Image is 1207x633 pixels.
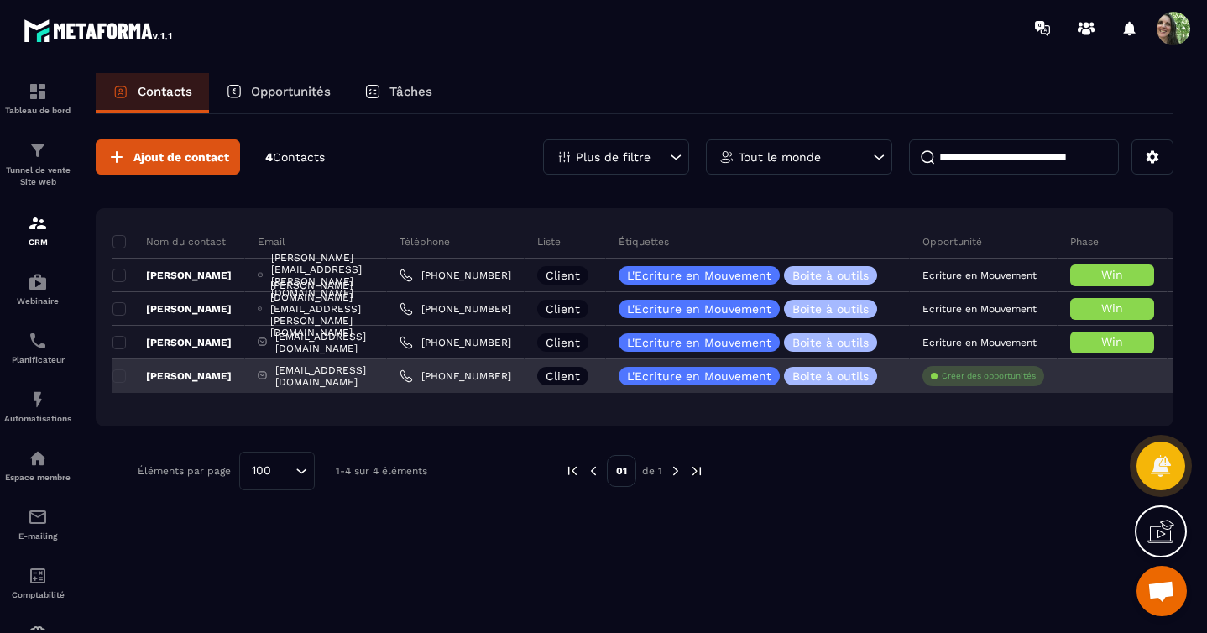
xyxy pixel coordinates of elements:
[400,235,450,248] p: Téléphone
[209,73,347,113] a: Opportunités
[138,84,192,99] p: Contacts
[277,462,291,480] input: Search for option
[942,370,1036,382] p: Créer des opportunités
[273,150,325,164] span: Contacts
[28,390,48,410] img: automations
[246,462,277,480] span: 100
[28,331,48,351] img: scheduler
[4,377,71,436] a: automationsautomationsAutomatisations
[1101,335,1123,348] span: Win
[689,463,704,479] img: next
[4,531,71,541] p: E-mailing
[336,465,427,477] p: 1-4 sur 4 éléments
[627,303,771,315] p: L'Ecriture en Mouvement
[4,473,71,482] p: Espace membre
[4,238,71,247] p: CRM
[922,303,1037,315] p: Ecriture en Mouvement
[792,269,869,281] p: Boite à outils
[24,15,175,45] img: logo
[112,235,226,248] p: Nom du contact
[251,84,331,99] p: Opportunités
[1101,268,1123,281] span: Win
[239,452,315,490] div: Search for option
[4,355,71,364] p: Planificateur
[28,81,48,102] img: formation
[4,165,71,188] p: Tunnel de vente Site web
[112,302,232,316] p: [PERSON_NAME]
[4,259,71,318] a: automationsautomationsWebinaire
[1101,301,1123,315] span: Win
[138,465,231,477] p: Éléments par page
[576,151,651,163] p: Plus de filtre
[546,269,580,281] p: Client
[565,463,580,479] img: prev
[1070,235,1099,248] p: Phase
[112,269,232,282] p: [PERSON_NAME]
[400,336,511,349] a: [PHONE_NUMBER]
[627,269,771,281] p: L'Ecriture en Mouvement
[28,566,48,586] img: accountant
[4,318,71,377] a: schedulerschedulerPlanificateur
[347,73,449,113] a: Tâches
[112,336,232,349] p: [PERSON_NAME]
[4,128,71,201] a: formationformationTunnel de vente Site web
[922,337,1037,348] p: Ecriture en Mouvement
[4,553,71,612] a: accountantaccountantComptabilité
[265,149,325,165] p: 4
[96,73,209,113] a: Contacts
[586,463,601,479] img: prev
[922,269,1037,281] p: Ecriture en Mouvement
[546,337,580,348] p: Client
[668,463,683,479] img: next
[619,235,669,248] p: Étiquettes
[4,201,71,259] a: formationformationCRM
[4,296,71,306] p: Webinaire
[546,370,580,382] p: Client
[627,370,771,382] p: L'Ecriture en Mouvement
[4,414,71,423] p: Automatisations
[792,303,869,315] p: Boite à outils
[28,213,48,233] img: formation
[4,494,71,553] a: emailemailE-mailing
[607,455,636,487] p: 01
[4,590,71,599] p: Comptabilité
[4,436,71,494] a: automationsautomationsEspace membre
[133,149,229,165] span: Ajout de contact
[28,272,48,292] img: automations
[389,84,432,99] p: Tâches
[792,337,869,348] p: Boite à outils
[739,151,821,163] p: Tout le monde
[1136,566,1187,616] div: Ouvrir le chat
[4,69,71,128] a: formationformationTableau de bord
[642,464,662,478] p: de 1
[792,370,869,382] p: Boite à outils
[546,303,580,315] p: Client
[28,507,48,527] img: email
[400,269,511,282] a: [PHONE_NUMBER]
[627,337,771,348] p: L'Ecriture en Mouvement
[400,369,511,383] a: [PHONE_NUMBER]
[28,140,48,160] img: formation
[96,139,240,175] button: Ajout de contact
[112,369,232,383] p: [PERSON_NAME]
[922,235,982,248] p: Opportunité
[28,448,48,468] img: automations
[4,106,71,115] p: Tableau de bord
[258,235,285,248] p: Email
[537,235,561,248] p: Liste
[400,302,511,316] a: [PHONE_NUMBER]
